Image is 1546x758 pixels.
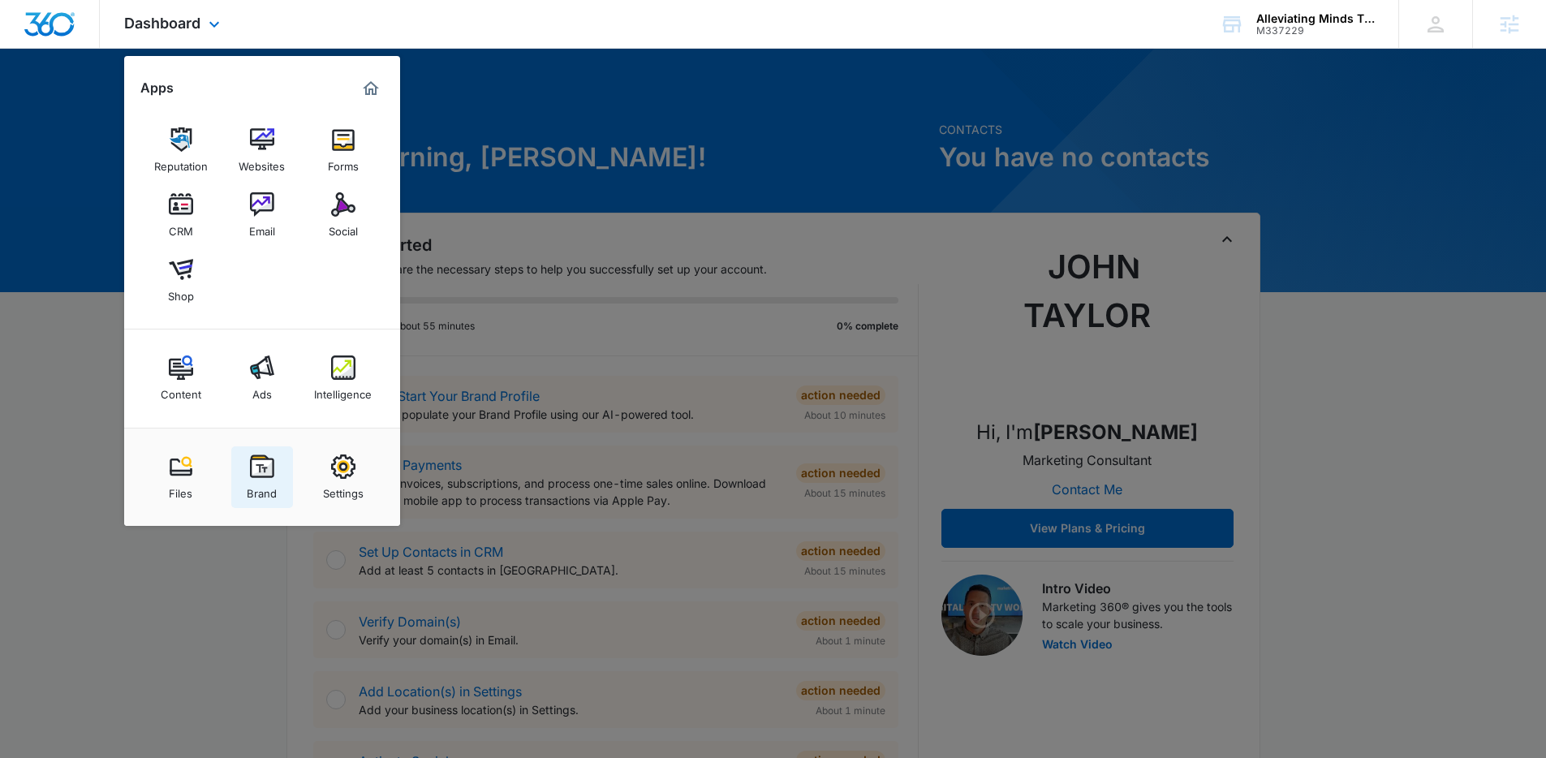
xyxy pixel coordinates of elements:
[140,80,174,96] h2: Apps
[252,380,272,401] div: Ads
[249,217,275,238] div: Email
[329,217,358,238] div: Social
[169,217,193,238] div: CRM
[323,479,364,500] div: Settings
[247,479,277,500] div: Brand
[312,347,374,409] a: Intelligence
[231,347,293,409] a: Ads
[168,282,194,303] div: Shop
[154,152,208,173] div: Reputation
[231,119,293,181] a: Websites
[150,184,212,246] a: CRM
[150,249,212,311] a: Shop
[239,152,285,173] div: Websites
[231,184,293,246] a: Email
[358,75,384,101] a: Marketing 360® Dashboard
[150,347,212,409] a: Content
[1256,25,1375,37] div: account id
[169,479,192,500] div: Files
[150,446,212,508] a: Files
[312,184,374,246] a: Social
[231,446,293,508] a: Brand
[328,152,359,173] div: Forms
[124,15,200,32] span: Dashboard
[312,446,374,508] a: Settings
[312,119,374,181] a: Forms
[150,119,212,181] a: Reputation
[314,380,372,401] div: Intelligence
[161,380,201,401] div: Content
[1256,12,1375,25] div: account name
